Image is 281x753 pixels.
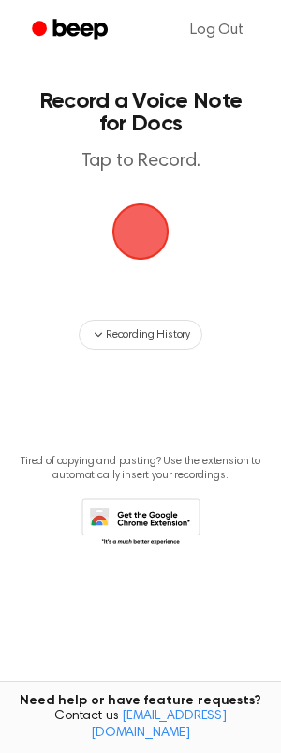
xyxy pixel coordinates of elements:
a: Beep [19,12,125,49]
span: Recording History [106,326,190,343]
p: Tired of copying and pasting? Use the extension to automatically insert your recordings. [15,455,266,483]
a: Log Out [171,8,262,53]
span: Contact us [11,709,270,742]
button: Recording History [79,320,202,350]
img: Beep Logo [112,203,169,260]
a: [EMAIL_ADDRESS][DOMAIN_NAME] [91,710,227,740]
h1: Record a Voice Note for Docs [34,90,247,135]
p: Tap to Record. [34,150,247,173]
